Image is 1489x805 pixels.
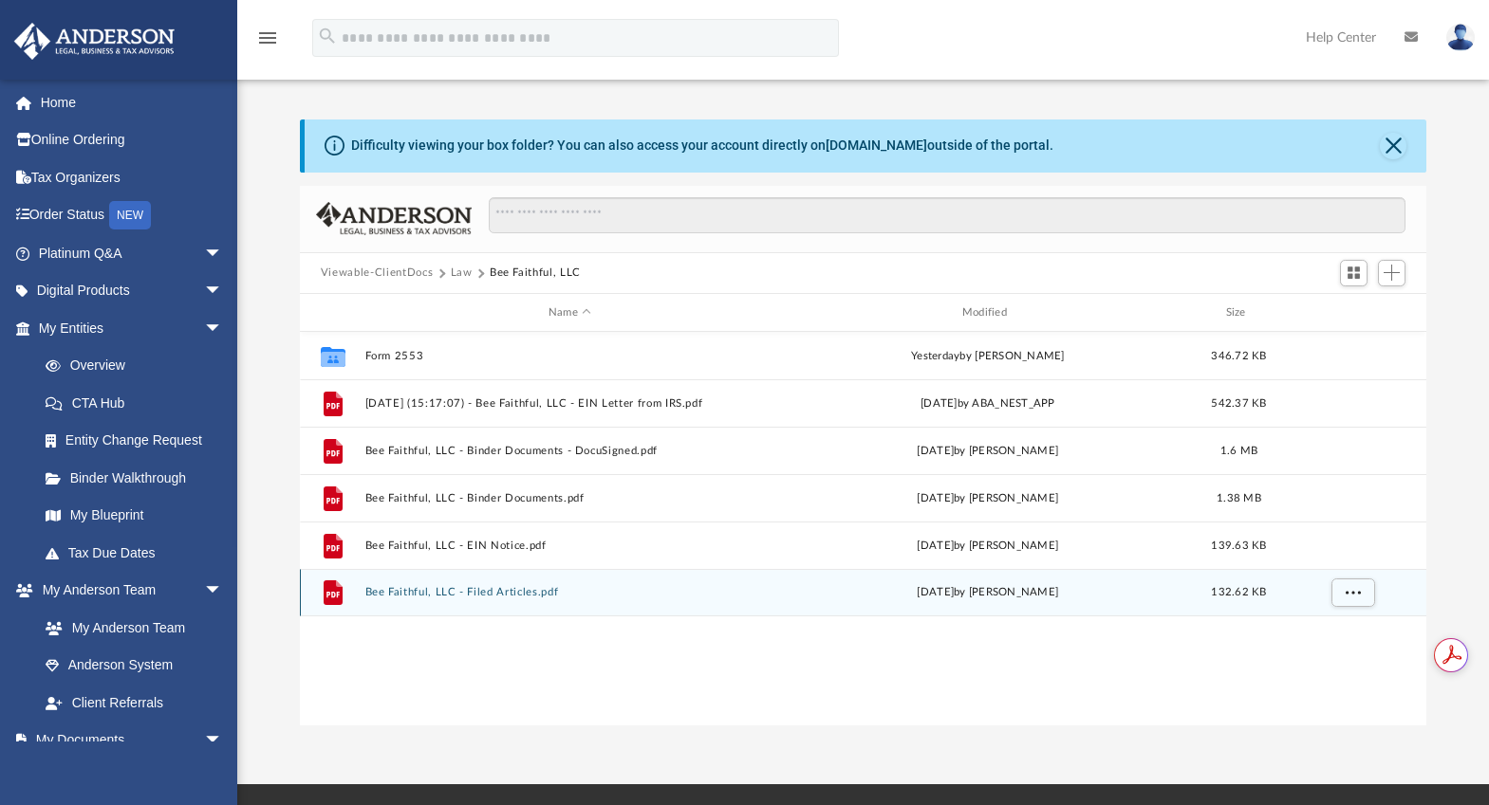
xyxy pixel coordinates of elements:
div: Name [363,304,773,321]
a: My Entitiesarrow_drop_down [13,309,251,347]
a: My Anderson Teamarrow_drop_down [13,572,242,610]
div: id [308,304,356,321]
button: More options [1331,579,1375,608]
i: menu [256,27,279,49]
img: User Pic [1446,24,1475,51]
button: Bee Faithful, LLC - Binder Documents - DocuSigned.pdf [364,445,774,457]
a: Anderson System [27,647,242,685]
button: Bee Faithful, LLC - EIN Notice.pdf [364,540,774,552]
span: 139.63 KB [1211,540,1266,551]
a: Overview [27,347,251,385]
span: yesterday [911,351,959,361]
a: Tax Organizers [13,158,251,196]
div: Size [1201,304,1276,321]
a: My Blueprint [27,497,242,535]
span: arrow_drop_down [204,309,242,348]
div: by [PERSON_NAME] [783,348,1193,365]
button: Add [1378,260,1406,286]
a: menu [256,36,279,49]
span: 1.38 MB [1217,493,1261,503]
a: [DOMAIN_NAME] [826,137,927,153]
span: arrow_drop_down [204,272,242,311]
a: Digital Productsarrow_drop_down [13,272,251,310]
button: Close [1380,133,1406,159]
span: 1.6 MB [1220,446,1258,456]
div: grid [300,332,1426,724]
span: arrow_drop_down [204,572,242,611]
i: search [317,26,338,46]
img: Anderson Advisors Platinum Portal [9,23,180,60]
div: [DATE] by [PERSON_NAME] [783,490,1193,507]
span: arrow_drop_down [204,722,242,760]
div: [DATE] by [PERSON_NAME] [783,443,1193,460]
a: Binder Walkthrough [27,459,251,497]
a: Online Ordering [13,121,251,159]
a: CTA Hub [27,384,251,422]
div: Difficulty viewing your box folder? You can also access your account directly on outside of the p... [351,136,1053,156]
button: Bee Faithful, LLC - Filed Articles.pdf [364,587,774,599]
button: Bee Faithful, LLC - Binder Documents.pdf [364,492,774,504]
div: Modified [782,304,1192,321]
input: Search files and folders [489,197,1405,233]
button: Bee Faithful, LLC [490,265,581,282]
span: 132.62 KB [1211,588,1266,598]
a: Home [13,83,251,121]
a: Client Referrals [27,684,242,722]
a: Entity Change Request [27,422,251,460]
a: My Anderson Team [27,609,233,647]
a: My Documentsarrow_drop_down [13,722,242,759]
button: Switch to Grid View [1340,260,1368,286]
span: 346.72 KB [1211,351,1266,361]
span: 542.37 KB [1211,398,1266,409]
div: [DATE] by [PERSON_NAME] [783,538,1193,555]
a: Tax Due Dates [27,534,251,572]
button: Viewable-ClientDocs [321,265,433,282]
a: Order StatusNEW [13,196,251,235]
span: arrow_drop_down [204,234,242,273]
button: [DATE] (15:17:07) - Bee Faithful, LLC - EIN Letter from IRS.pdf [364,397,774,410]
a: Platinum Q&Aarrow_drop_down [13,234,251,272]
div: NEW [109,201,151,229]
button: Form 2553 [364,350,774,362]
div: [DATE] by ABA_NEST_APP [783,395,1193,412]
div: id [1285,304,1418,321]
button: Law [451,265,473,282]
div: [DATE] by [PERSON_NAME] [783,585,1193,602]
